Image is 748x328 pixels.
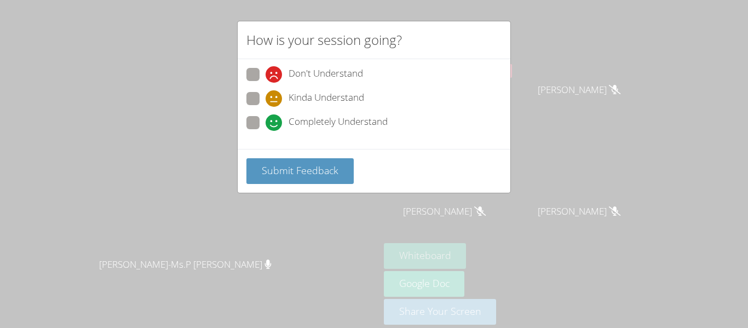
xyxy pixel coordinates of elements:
span: Completely Understand [289,114,388,131]
h2: How is your session going? [246,30,402,50]
span: Don't Understand [289,66,363,83]
button: Submit Feedback [246,158,354,184]
span: Submit Feedback [262,164,338,177]
span: Kinda Understand [289,90,364,107]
